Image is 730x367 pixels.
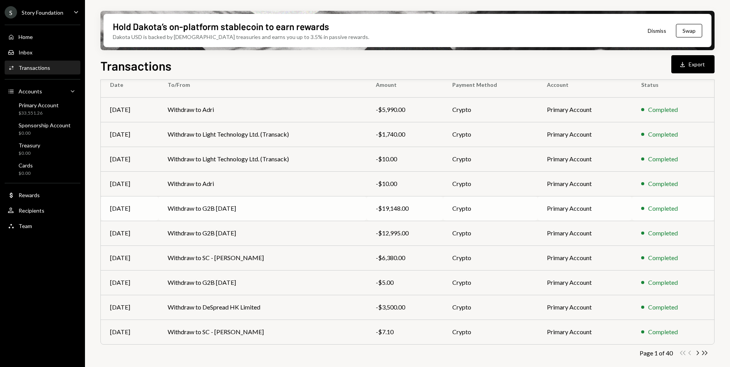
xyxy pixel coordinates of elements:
[538,147,632,171] td: Primary Account
[538,122,632,147] td: Primary Account
[376,228,434,238] div: -$12,995.00
[376,303,434,312] div: -$3,500.00
[538,196,632,221] td: Primary Account
[5,30,80,44] a: Home
[632,73,714,97] th: Status
[22,9,63,16] div: Story Foundation
[538,270,632,295] td: Primary Account
[648,303,678,312] div: Completed
[19,130,71,137] div: $0.00
[443,122,537,147] td: Crypto
[367,73,443,97] th: Amount
[110,253,149,262] div: [DATE]
[676,24,702,37] button: Swap
[158,147,367,171] td: Withdraw to Light Technology Ltd. (Transack)
[5,160,80,178] a: Cards$0.00
[648,105,678,114] div: Completed
[648,204,678,213] div: Completed
[376,253,434,262] div: -$6,380.00
[648,179,678,188] div: Completed
[5,203,80,217] a: Recipients
[158,97,367,122] td: Withdraw to Adri
[538,221,632,245] td: Primary Account
[19,170,33,177] div: $0.00
[443,270,537,295] td: Crypto
[443,295,537,320] td: Crypto
[538,245,632,270] td: Primary Account
[110,327,149,337] div: [DATE]
[538,73,632,97] th: Account
[110,278,149,287] div: [DATE]
[648,278,678,287] div: Completed
[110,228,149,238] div: [DATE]
[376,105,434,114] div: -$5,990.00
[443,97,537,122] td: Crypto
[113,20,329,33] div: Hold Dakota’s on-platform stablecoin to earn rewards
[443,147,537,171] td: Crypto
[158,320,367,344] td: Withdraw to SC - [PERSON_NAME]
[5,84,80,98] a: Accounts
[158,73,367,97] th: To/From
[158,221,367,245] td: Withdraw to G2B [DATE]
[158,270,367,295] td: Withdraw to G2B [DATE]
[19,49,32,56] div: Inbox
[671,55,715,73] button: Export
[443,73,537,97] th: Payment Method
[648,327,678,337] div: Completed
[19,150,40,157] div: $0.00
[19,88,42,95] div: Accounts
[158,122,367,147] td: Withdraw to Light Technology Ltd. (Transack)
[5,120,80,138] a: Sponsorship Account$0.00
[5,100,80,118] a: Primary Account$33,551.26
[376,204,434,213] div: -$19,148.00
[19,34,33,40] div: Home
[110,204,149,213] div: [DATE]
[158,295,367,320] td: Withdraw to DeSpread HK Limited
[110,154,149,164] div: [DATE]
[443,320,537,344] td: Crypto
[5,188,80,202] a: Rewards
[443,245,537,270] td: Crypto
[443,221,537,245] td: Crypto
[19,102,59,108] div: Primary Account
[113,33,369,41] div: Dakota USD is backed by [DEMOGRAPHIC_DATA] treasuries and earns you up to 3.5% in passive rewards.
[19,122,71,129] div: Sponsorship Account
[5,45,80,59] a: Inbox
[376,154,434,164] div: -$10.00
[5,6,17,19] div: S
[5,61,80,74] a: Transactions
[648,253,678,262] div: Completed
[538,320,632,344] td: Primary Account
[376,327,434,337] div: -$7.10
[19,207,44,214] div: Recipients
[538,97,632,122] td: Primary Account
[5,219,80,233] a: Team
[110,179,149,188] div: [DATE]
[538,171,632,196] td: Primary Account
[648,130,678,139] div: Completed
[648,154,678,164] div: Completed
[538,295,632,320] td: Primary Account
[376,278,434,287] div: -$5.00
[19,223,32,229] div: Team
[5,140,80,158] a: Treasury$0.00
[19,64,50,71] div: Transactions
[376,130,434,139] div: -$1,740.00
[19,162,33,169] div: Cards
[110,130,149,139] div: [DATE]
[101,73,158,97] th: Date
[640,349,673,357] div: Page 1 of 40
[110,303,149,312] div: [DATE]
[158,245,367,270] td: Withdraw to SC - [PERSON_NAME]
[443,196,537,221] td: Crypto
[19,110,59,117] div: $33,551.26
[19,142,40,149] div: Treasury
[638,22,676,40] button: Dismiss
[158,196,367,221] td: Withdraw to G2B [DATE]
[19,192,40,198] div: Rewards
[648,228,678,238] div: Completed
[100,58,171,73] h1: Transactions
[110,105,149,114] div: [DATE]
[376,179,434,188] div: -$10.00
[158,171,367,196] td: Withdraw to Adri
